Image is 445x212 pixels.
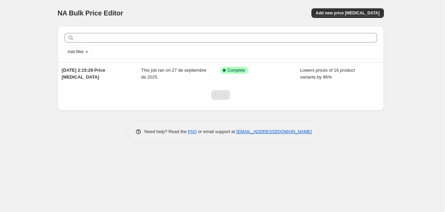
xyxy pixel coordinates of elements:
span: Lowers prices of 16 product variants by 86% [300,68,355,80]
span: NA Bulk Price Editor [58,9,123,17]
a: [EMAIL_ADDRESS][DOMAIN_NAME] [236,129,312,134]
span: Add new price [MEDICAL_DATA] [316,10,379,16]
span: or email support at [197,129,236,134]
span: [DATE] 2:15:29 Price [MEDICAL_DATA] [62,68,105,80]
button: Add new price [MEDICAL_DATA] [311,8,384,18]
span: Add filter [68,49,84,55]
nav: Pagination [211,90,230,100]
span: This job ran on 27 de septiembre de 2025. [141,68,206,80]
a: FAQ [188,129,197,134]
button: Add filter [65,48,92,56]
span: Complete [228,68,245,73]
span: Need help? Read the [145,129,188,134]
